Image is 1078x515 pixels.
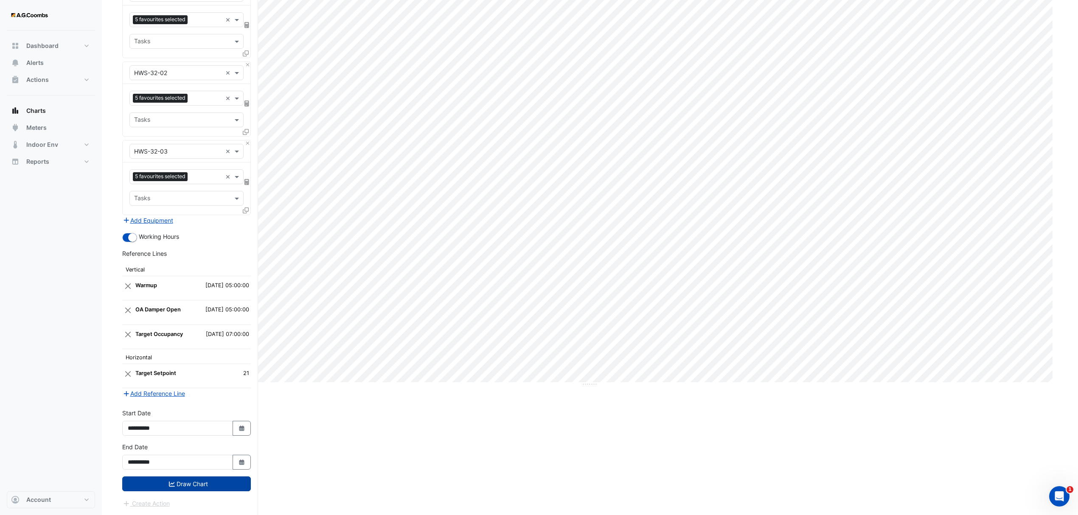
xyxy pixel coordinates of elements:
[122,349,251,364] th: Horizontal
[7,136,95,153] button: Indoor Env
[225,68,233,77] span: Clear
[243,100,251,107] span: Choose Function
[11,140,20,149] app-icon: Indoor Env
[243,207,249,214] span: Clone Favourites and Tasks from this Equipment to other Equipment
[7,71,95,88] button: Actions
[124,366,132,382] button: Close
[122,249,167,258] label: Reference Lines
[245,62,250,67] button: Close
[10,7,48,24] img: Company Logo
[7,119,95,136] button: Meters
[7,37,95,54] button: Dashboard
[11,76,20,84] app-icon: Actions
[1049,486,1070,507] iframe: Intercom live chat
[11,106,20,115] app-icon: Charts
[134,325,194,349] td: Target Occupancy
[134,364,230,388] td: Target Setpoint
[134,300,194,325] td: OA Damper Open
[26,59,44,67] span: Alerts
[238,425,246,432] fa-icon: Select Date
[7,491,95,508] button: Account
[225,172,233,181] span: Clear
[122,499,170,506] app-escalated-ticket-create-button: Please draw the charts first
[11,42,20,50] app-icon: Dashboard
[26,42,59,50] span: Dashboard
[124,302,132,318] button: Close
[122,389,185,398] button: Add Reference Line
[135,282,157,288] strong: Warmup
[194,276,251,300] td: [DATE] 05:00:00
[225,15,233,24] span: Clear
[194,300,251,325] td: [DATE] 05:00:00
[238,459,246,466] fa-icon: Select Date
[230,364,251,388] td: 21
[26,157,49,166] span: Reports
[124,327,132,343] button: Close
[11,123,20,132] app-icon: Meters
[122,261,251,276] th: Vertical
[26,106,46,115] span: Charts
[124,278,132,294] button: Close
[11,157,20,166] app-icon: Reports
[7,54,95,71] button: Alerts
[133,15,188,24] span: 5 favourites selected
[26,76,49,84] span: Actions
[243,178,251,185] span: Choose Function
[7,153,95,170] button: Reports
[134,276,194,300] td: Warmup
[7,102,95,119] button: Charts
[243,128,249,135] span: Clone Favourites and Tasks from this Equipment to other Equipment
[135,306,181,313] strong: OA Damper Open
[225,147,233,156] span: Clear
[245,140,250,146] button: Close
[122,216,174,225] button: Add Equipment
[26,140,58,149] span: Indoor Env
[243,50,249,57] span: Clone Favourites and Tasks from this Equipment to other Equipment
[11,59,20,67] app-icon: Alerts
[194,325,251,349] td: [DATE] 07:00:00
[122,409,151,417] label: Start Date
[133,172,188,181] span: 5 favourites selected
[122,476,251,491] button: Draw Chart
[133,115,150,126] div: Tasks
[122,442,148,451] label: End Date
[135,331,183,337] strong: Target Occupancy
[133,193,150,204] div: Tasks
[139,233,179,240] span: Working Hours
[1067,486,1073,493] span: 1
[133,36,150,48] div: Tasks
[135,370,176,376] strong: Target Setpoint
[26,123,47,132] span: Meters
[26,495,51,504] span: Account
[133,94,188,102] span: 5 favourites selected
[225,94,233,103] span: Clear
[243,21,251,28] span: Choose Function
